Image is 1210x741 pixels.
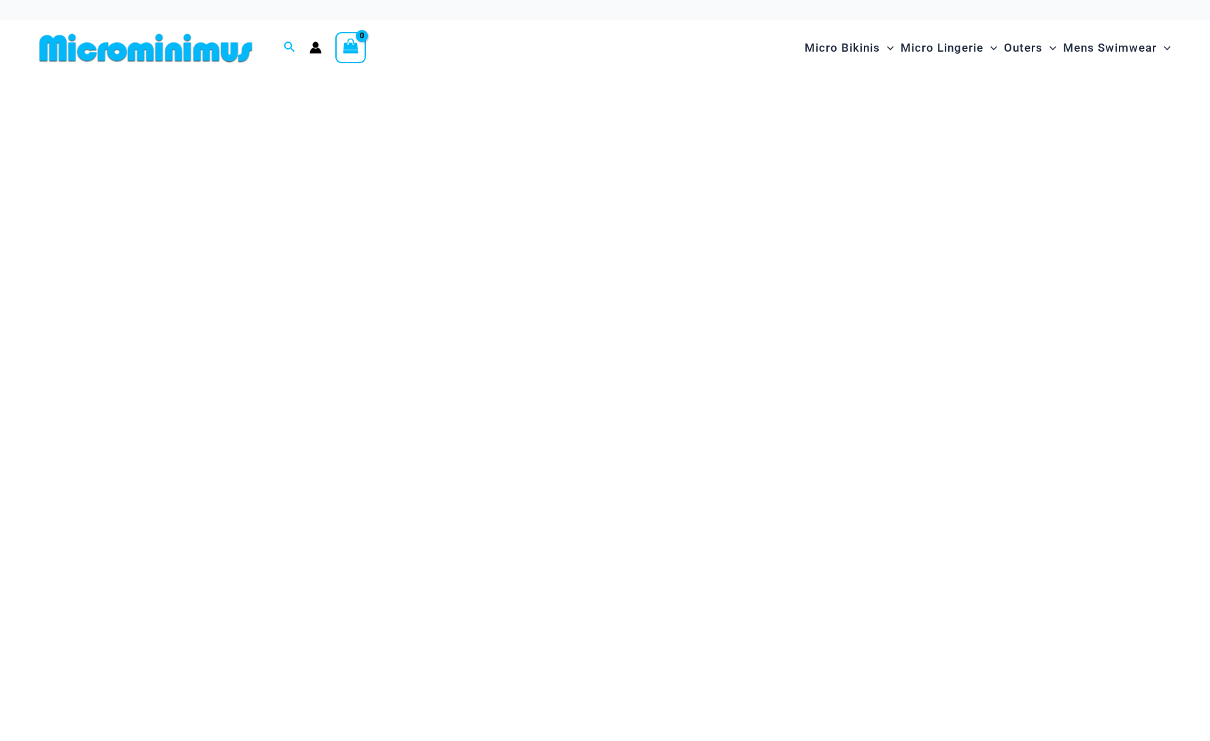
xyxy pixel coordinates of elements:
[1060,27,1174,69] a: Mens SwimwearMenu ToggleMenu Toggle
[1004,31,1043,65] span: Outers
[1001,27,1060,69] a: OutersMenu ToggleMenu Toggle
[984,31,997,65] span: Menu Toggle
[284,39,296,56] a: Search icon link
[335,32,367,63] a: View Shopping Cart, empty
[805,31,880,65] span: Micro Bikinis
[34,33,258,63] img: MM SHOP LOGO FLAT
[1063,31,1157,65] span: Mens Swimwear
[1043,31,1056,65] span: Menu Toggle
[897,27,1001,69] a: Micro LingerieMenu ToggleMenu Toggle
[799,25,1177,71] nav: Site Navigation
[901,31,984,65] span: Micro Lingerie
[309,41,322,54] a: Account icon link
[801,27,897,69] a: Micro BikinisMenu ToggleMenu Toggle
[1157,31,1171,65] span: Menu Toggle
[880,31,894,65] span: Menu Toggle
